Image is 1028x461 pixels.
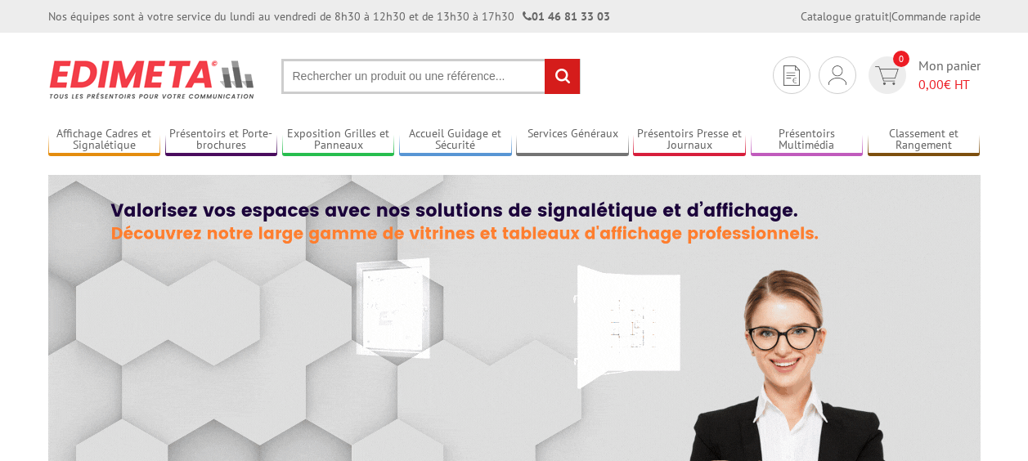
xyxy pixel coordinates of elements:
[751,127,864,154] a: Présentoirs Multimédia
[48,49,257,110] img: Présentoir, panneau, stand - Edimeta - PLV, affichage, mobilier bureau, entreprise
[801,9,889,24] a: Catalogue gratuit
[801,8,981,25] div: |
[399,127,512,154] a: Accueil Guidage et Sécurité
[875,66,899,85] img: devis rapide
[282,127,395,154] a: Exposition Grilles et Panneaux
[523,9,610,24] strong: 01 46 81 33 03
[516,127,629,154] a: Services Généraux
[48,8,610,25] div: Nos équipes sont à votre service du lundi au vendredi de 8h30 à 12h30 et de 13h30 à 17h30
[918,76,944,92] span: 0,00
[868,127,981,154] a: Classement et Rangement
[918,75,981,94] span: € HT
[281,59,581,94] input: Rechercher un produit ou une référence...
[893,51,909,67] span: 0
[828,65,846,85] img: devis rapide
[864,56,981,94] a: devis rapide 0 Mon panier 0,00€ HT
[891,9,981,24] a: Commande rapide
[918,56,981,94] span: Mon panier
[545,59,580,94] input: rechercher
[165,127,278,154] a: Présentoirs et Porte-brochures
[48,127,161,154] a: Affichage Cadres et Signalétique
[783,65,800,86] img: devis rapide
[633,127,746,154] a: Présentoirs Presse et Journaux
